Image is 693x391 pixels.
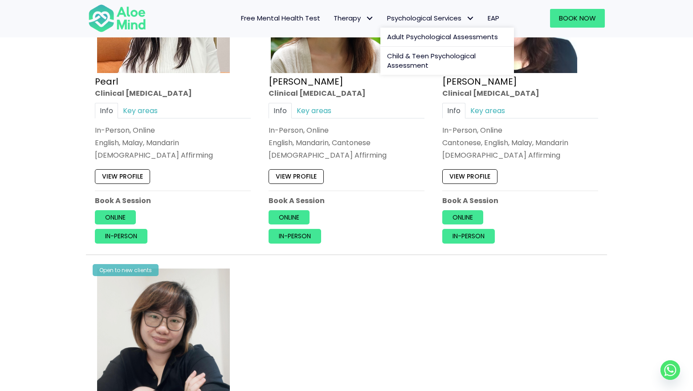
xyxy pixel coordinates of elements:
div: Open to new clients [93,264,159,276]
a: EAP [481,9,506,28]
div: [DEMOGRAPHIC_DATA] Affirming [269,150,424,160]
div: Clinical [MEDICAL_DATA] [95,88,251,98]
nav: Menu [158,9,506,28]
a: Online [95,210,136,224]
a: Info [95,102,118,118]
a: [PERSON_NAME] [269,75,343,87]
a: TherapyTherapy: submenu [327,9,380,28]
a: Key areas [465,102,510,118]
span: EAP [488,13,499,23]
p: English, Malay, Mandarin [95,138,251,148]
a: Pearl [95,75,118,87]
a: Adult Psychological Assessments [380,28,514,47]
p: Book A Session [95,195,251,205]
a: In-person [269,229,321,243]
a: View profile [442,169,497,183]
span: Free Mental Health Test [241,13,320,23]
span: Book Now [559,13,596,23]
a: Free Mental Health Test [234,9,327,28]
p: Book A Session [442,195,598,205]
a: Online [442,210,483,224]
a: In-person [442,229,495,243]
a: Info [442,102,465,118]
a: Key areas [292,102,336,118]
p: Cantonese, English, Malay, Mandarin [442,138,598,148]
div: Clinical [MEDICAL_DATA] [442,88,598,98]
a: Whatsapp [660,360,680,380]
a: View profile [95,169,150,183]
span: Psychological Services: submenu [464,12,477,25]
a: [PERSON_NAME] [442,75,517,87]
a: Key areas [118,102,163,118]
span: Adult Psychological Assessments [387,32,498,41]
p: Book A Session [269,195,424,205]
span: Psychological Services [387,13,474,23]
a: Book Now [550,9,605,28]
span: Therapy [334,13,374,23]
span: Therapy: submenu [363,12,376,25]
div: [DEMOGRAPHIC_DATA] Affirming [95,150,251,160]
a: Child & Teen Psychological Assessment [380,47,514,75]
a: View profile [269,169,324,183]
div: [DEMOGRAPHIC_DATA] Affirming [442,150,598,160]
p: English, Mandarin, Cantonese [269,138,424,148]
div: Clinical [MEDICAL_DATA] [269,88,424,98]
a: Psychological ServicesPsychological Services: submenu [380,9,481,28]
a: In-person [95,229,147,243]
span: Child & Teen Psychological Assessment [387,51,476,70]
img: Aloe mind Logo [88,4,146,33]
a: Info [269,102,292,118]
div: In-Person, Online [442,125,598,135]
div: In-Person, Online [269,125,424,135]
a: Online [269,210,310,224]
div: In-Person, Online [95,125,251,135]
